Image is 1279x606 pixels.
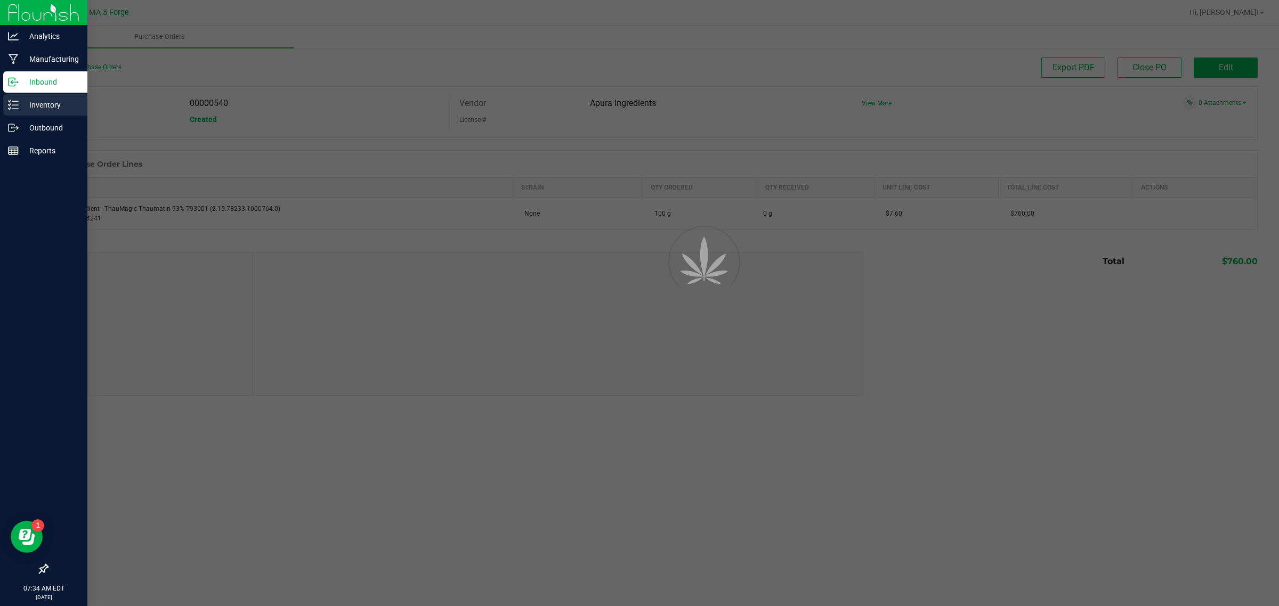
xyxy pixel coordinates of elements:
[19,53,83,65] p: Manufacturing
[8,31,19,42] inline-svg: Analytics
[19,99,83,111] p: Inventory
[8,77,19,87] inline-svg: Inbound
[8,122,19,133] inline-svg: Outbound
[5,593,83,601] p: [DATE]
[11,521,43,553] iframe: Resource center
[8,100,19,110] inline-svg: Inventory
[19,30,83,43] p: Analytics
[19,144,83,157] p: Reports
[8,54,19,64] inline-svg: Manufacturing
[5,584,83,593] p: 07:34 AM EDT
[19,76,83,88] p: Inbound
[19,121,83,134] p: Outbound
[31,519,44,532] iframe: Resource center unread badge
[8,145,19,156] inline-svg: Reports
